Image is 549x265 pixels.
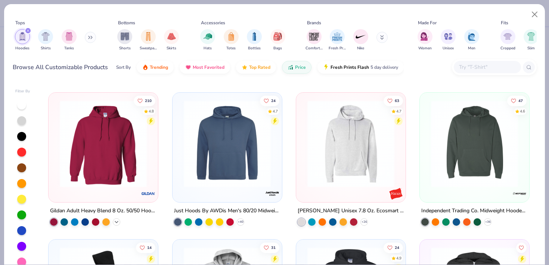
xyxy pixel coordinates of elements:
span: Fresh Prints Flash [331,64,369,70]
div: filter for Fresh Prints [329,29,346,51]
span: Skirts [167,46,176,51]
button: filter button [418,29,432,51]
div: filter for Cropped [500,29,515,51]
img: 3644f833-5bb2-4f83-981f-b4a4ab244a55 [427,100,522,187]
div: Gildan Adult Heavy Blend 8 Oz. 50/50 Hooded Sweatshirt [50,206,156,216]
div: filter for Men [464,29,479,51]
img: Cropped Image [503,32,512,41]
div: filter for Sweatpants [140,29,157,51]
span: Nike [357,46,364,51]
span: Slim [527,46,535,51]
img: Nike Image [355,31,366,42]
img: Independent Trading Co. logo [512,186,527,201]
span: Top Rated [249,64,270,70]
span: Most Favorited [193,64,224,70]
span: Men [468,46,475,51]
div: 4.9 [396,255,401,261]
button: Like [516,242,527,253]
span: 24 [271,99,275,103]
img: 6cf7a829-c72b-4f1a-982e-e70bad45d19b [274,100,369,187]
img: Shirts Image [41,32,50,41]
button: Like [134,96,155,106]
button: filter button [38,29,53,51]
button: Fresh Prints Flash5 day delivery [317,61,404,74]
div: filter for Bottles [247,29,262,51]
button: Top Rated [236,61,276,74]
img: 01756b78-01f6-4cc6-8d8a-3c30c1a0c8ac [56,100,151,187]
img: Shorts Image [121,32,129,41]
span: 24 [395,246,399,249]
button: Like [260,242,279,253]
button: filter button [329,29,346,51]
div: filter for Shorts [117,29,132,51]
img: Men Image [468,32,476,41]
div: Sort By [116,64,131,71]
div: filter for Hoodies [15,29,30,51]
button: filter button [62,29,77,51]
div: Bottoms [118,19,135,26]
button: filter button [164,29,179,51]
span: Bags [273,46,282,51]
span: 31 [271,246,275,249]
img: Bags Image [273,32,282,41]
span: Shirts [41,46,51,51]
span: Shorts [119,46,131,51]
img: Totes Image [227,32,235,41]
span: Sweatpants [140,46,157,51]
button: filter button [353,29,368,51]
img: Bottles Image [250,32,258,41]
button: filter button [524,29,539,51]
span: + 40 [238,220,243,224]
img: Skirts Image [167,32,176,41]
img: Unisex Image [444,32,453,41]
div: Tops [15,19,25,26]
button: filter button [305,29,323,51]
img: Slim Image [527,32,535,41]
div: filter for Unisex [441,29,456,51]
div: filter for Totes [224,29,239,51]
img: Women Image [421,32,429,41]
input: Try "T-Shirt" [458,63,516,71]
img: Hoodies Image [18,32,27,41]
div: Brands [307,19,321,26]
button: filter button [464,29,479,51]
span: Totes [226,46,236,51]
div: filter for Skirts [164,29,179,51]
div: 4.7 [396,109,401,114]
span: + 26 [361,220,367,224]
img: Tanks Image [65,32,73,41]
div: Filter By [15,89,30,94]
span: Hoodies [15,46,30,51]
button: filter button [117,29,132,51]
img: Just Hoods By AWDis logo [265,186,280,201]
img: flash.gif [323,64,329,70]
div: Independent Trading Co. Midweight Hooded Sweatshirt [421,206,528,216]
div: 4.6 [520,109,525,114]
button: filter button [270,29,285,51]
button: Close [528,7,542,22]
button: filter button [140,29,157,51]
span: Unisex [443,46,454,51]
img: fe3aba7b-4693-4b3e-ab95-a32d4261720b [304,100,398,187]
button: filter button [15,29,30,51]
img: Hanes logo [388,186,403,201]
span: 210 [145,99,152,103]
div: [PERSON_NAME] Unisex 7.8 Oz. Ecosmart 50/50 Pullover Hooded Sweatshirt [298,206,404,216]
div: filter for Hats [200,29,215,51]
img: Comfort Colors Image [308,31,320,42]
button: filter button [200,29,215,51]
span: Hats [204,46,212,51]
span: 14 [147,246,152,249]
div: filter for Bags [270,29,285,51]
span: Cropped [500,46,515,51]
span: Comfort Colors [305,46,323,51]
div: 4.8 [149,109,154,114]
span: Tanks [64,46,74,51]
button: filter button [247,29,262,51]
button: Like [136,242,155,253]
span: 5 day delivery [370,63,398,72]
span: Fresh Prints [329,46,346,51]
button: Like [384,242,403,253]
div: filter for Women [418,29,432,51]
div: Just Hoods By AWDis Men's 80/20 Midweight College Hooded Sweatshirt [174,206,280,216]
